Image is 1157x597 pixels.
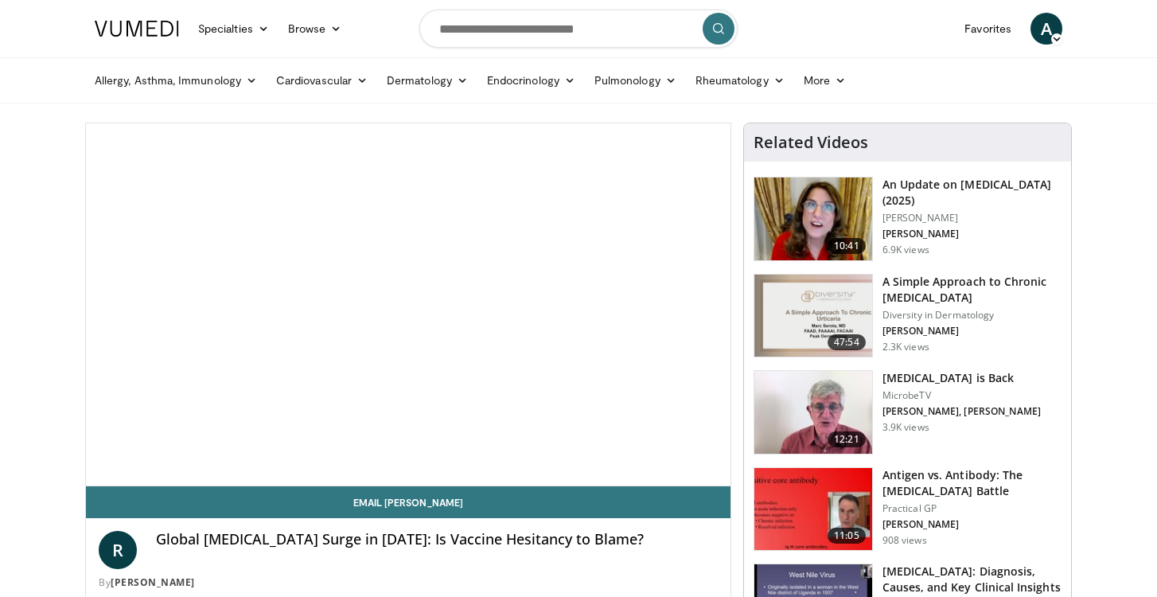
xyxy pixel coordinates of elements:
img: 537ec807-323d-43b7-9fe0-bad00a6af604.150x105_q85_crop-smart_upscale.jpg [754,371,872,454]
a: A [1030,13,1062,45]
input: Search topics, interventions [419,10,738,48]
h4: Related Videos [754,133,868,152]
a: 11:05 Antigen vs. Antibody: The [MEDICAL_DATA] Battle Practical GP [PERSON_NAME] 908 views [754,467,1062,552]
a: Rheumatology [686,64,794,96]
p: 3.9K views [882,421,929,434]
a: Endocrinology [477,64,585,96]
p: [PERSON_NAME] [882,518,1062,531]
a: Specialties [189,13,279,45]
a: Email [PERSON_NAME] [86,486,730,518]
img: 7472b800-47d2-44da-b92c-526da50404a8.150x105_q85_crop-smart_upscale.jpg [754,468,872,551]
div: By [99,576,718,590]
span: 10:41 [828,238,866,254]
a: More [794,64,855,96]
a: [PERSON_NAME] [111,576,195,589]
h3: An Update on [MEDICAL_DATA] (2025) [882,177,1062,209]
a: Cardiovascular [267,64,377,96]
h4: Global [MEDICAL_DATA] Surge in [DATE]: Is Vaccine Hesitancy to Blame? [156,531,718,548]
a: Browse [279,13,352,45]
p: Diversity in Dermatology [882,309,1062,322]
p: 908 views [882,534,927,547]
h3: A Simple Approach to Chronic [MEDICAL_DATA] [882,274,1062,306]
a: Pulmonology [585,64,686,96]
a: R [99,531,137,569]
a: 47:54 A Simple Approach to Chronic [MEDICAL_DATA] Diversity in Dermatology [PERSON_NAME] 2.3K views [754,274,1062,358]
video-js: Video Player [86,123,730,486]
a: Allergy, Asthma, Immunology [85,64,267,96]
a: 12:21 [MEDICAL_DATA] is Back MicrobeTV [PERSON_NAME], [PERSON_NAME] 3.9K views [754,370,1062,455]
span: 12:21 [828,431,866,447]
a: Favorites [955,13,1021,45]
h3: [MEDICAL_DATA]: Diagnosis, Causes, and Key Clinical Insights [882,564,1062,595]
p: 6.9K views [882,244,929,256]
p: Practical GP [882,502,1062,515]
img: VuMedi Logo [95,21,179,37]
img: dc941aa0-c6d2-40bd-ba0f-da81891a6313.png.150x105_q85_crop-smart_upscale.png [754,275,872,357]
h3: Antigen vs. Antibody: The [MEDICAL_DATA] Battle [882,467,1062,499]
p: MicrobeTV [882,389,1041,402]
a: 10:41 An Update on [MEDICAL_DATA] (2025) [PERSON_NAME] [PERSON_NAME] 6.9K views [754,177,1062,261]
p: [PERSON_NAME] [882,325,1062,338]
p: [PERSON_NAME] [882,228,1062,240]
p: 2.3K views [882,341,929,353]
p: [PERSON_NAME] [882,212,1062,224]
h3: [MEDICAL_DATA] is Back [882,370,1041,386]
a: Dermatology [377,64,477,96]
span: 47:54 [828,334,866,350]
img: 8c23fab4-086b-4e79-af32-29d7c41cee77.150x105_q85_crop-smart_upscale.jpg [754,178,872,260]
p: [PERSON_NAME], [PERSON_NAME] [882,405,1041,418]
span: 11:05 [828,528,866,544]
